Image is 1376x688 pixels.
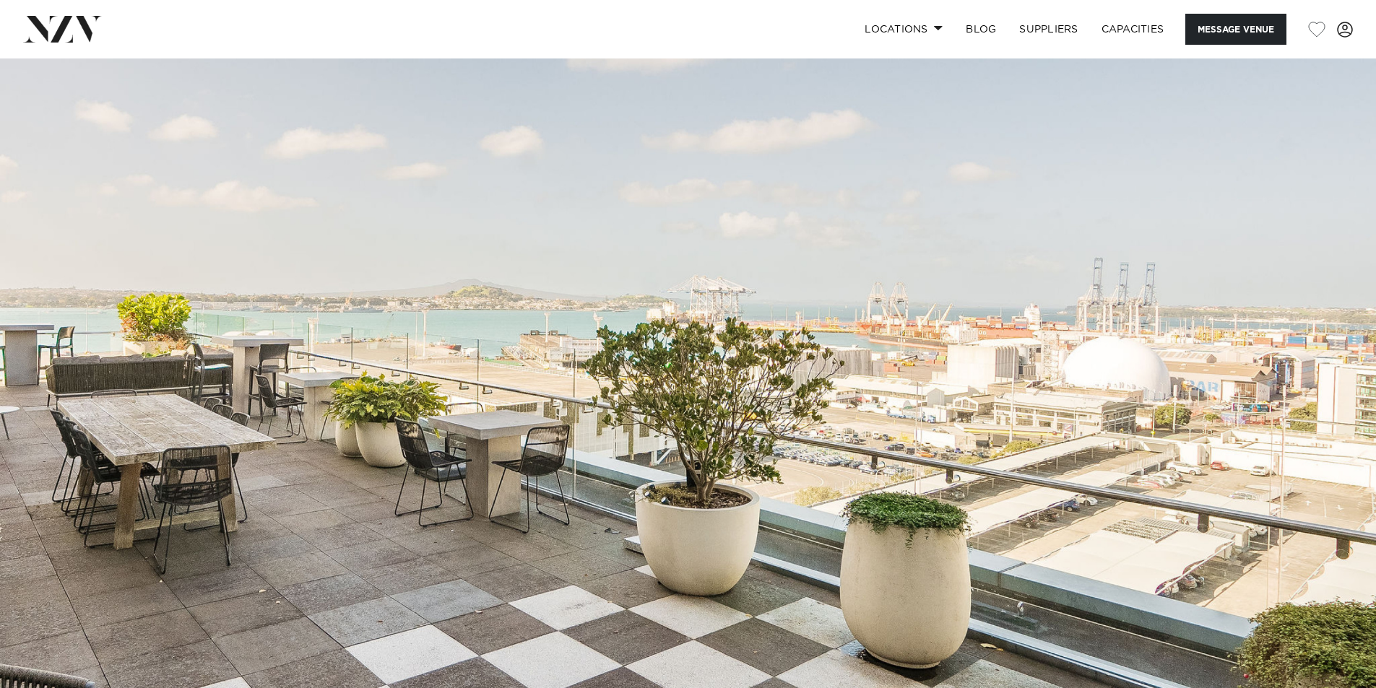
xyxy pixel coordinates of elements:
[954,14,1008,45] a: BLOG
[1090,14,1176,45] a: Capacities
[1008,14,1089,45] a: SUPPLIERS
[23,16,102,42] img: nzv-logo.png
[853,14,954,45] a: Locations
[1185,14,1286,45] button: Message Venue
